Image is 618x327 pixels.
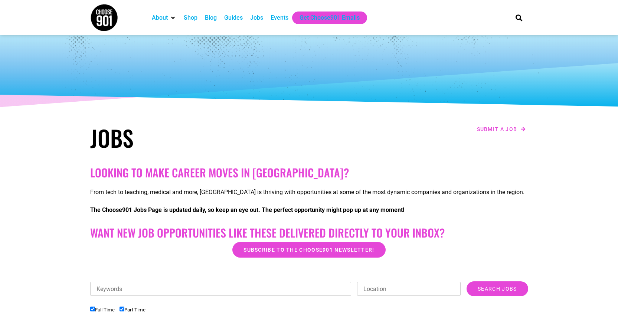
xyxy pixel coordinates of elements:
[90,166,528,179] h2: Looking to make career moves in [GEOGRAPHIC_DATA]?
[232,242,385,258] a: Subscribe to the Choose901 newsletter!
[467,281,528,296] input: Search Jobs
[513,12,525,24] div: Search
[90,307,95,311] input: Full Time
[152,13,168,22] a: About
[90,282,351,296] input: Keywords
[243,247,374,252] span: Subscribe to the Choose901 newsletter!
[224,13,243,22] a: Guides
[184,13,197,22] a: Shop
[120,307,124,311] input: Part Time
[90,188,528,197] p: From tech to teaching, medical and more, [GEOGRAPHIC_DATA] is thriving with opportunities at some...
[300,13,360,22] a: Get Choose901 Emails
[90,124,305,151] h1: Jobs
[148,12,503,24] nav: Main nav
[148,12,180,24] div: About
[271,13,288,22] a: Events
[357,282,461,296] input: Location
[90,307,115,313] label: Full Time
[477,127,517,132] span: Submit a job
[120,307,145,313] label: Part Time
[90,206,404,213] strong: The Choose901 Jobs Page is updated daily, so keep an eye out. The perfect opportunity might pop u...
[90,226,528,239] h2: Want New Job Opportunities like these Delivered Directly to your Inbox?
[205,13,217,22] a: Blog
[250,13,263,22] a: Jobs
[475,124,528,134] a: Submit a job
